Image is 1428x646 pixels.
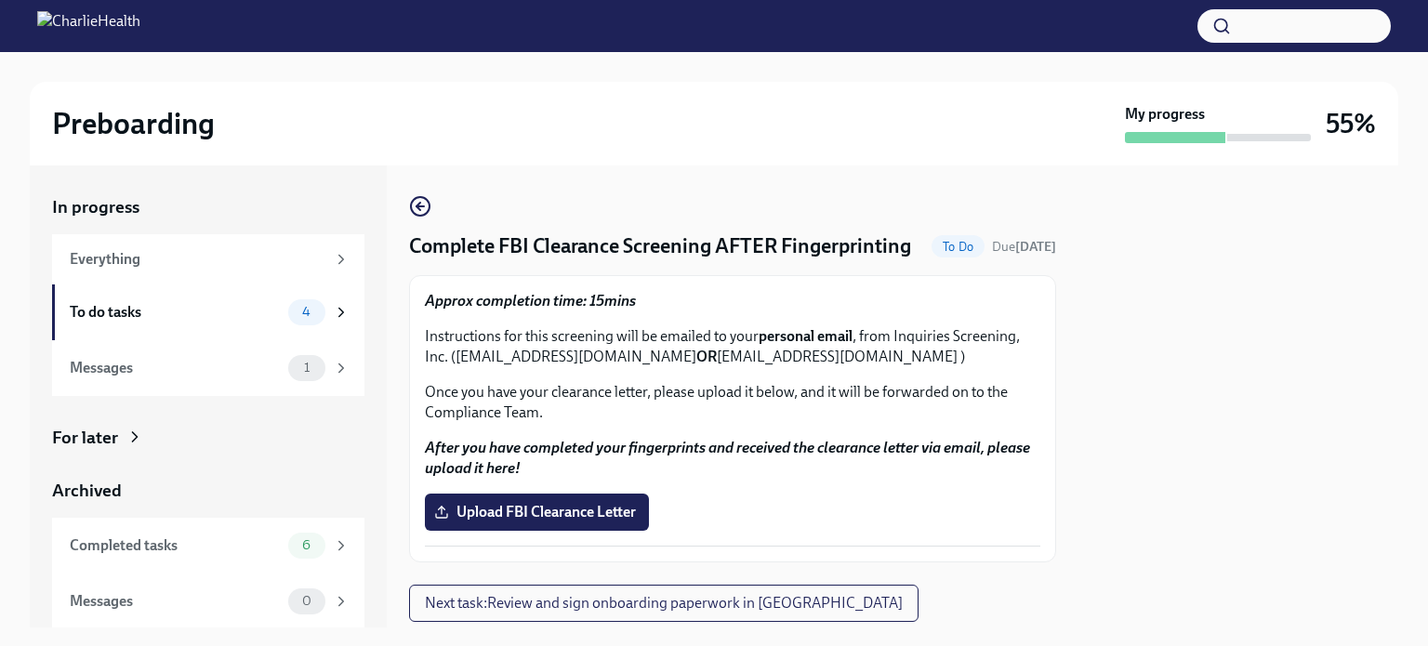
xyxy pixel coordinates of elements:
[1125,104,1205,125] strong: My progress
[70,249,325,270] div: Everything
[70,302,281,323] div: To do tasks
[992,238,1056,256] span: October 9th, 2025 09:00
[70,535,281,556] div: Completed tasks
[1326,107,1376,140] h3: 55%
[52,284,364,340] a: To do tasks4
[37,11,140,41] img: CharlieHealth
[438,503,636,521] span: Upload FBI Clearance Letter
[70,358,281,378] div: Messages
[425,292,636,310] strong: Approx completion time: 15mins
[52,426,364,450] a: For later
[696,348,717,365] strong: OR
[425,594,903,613] span: Next task : Review and sign onboarding paperwork in [GEOGRAPHIC_DATA]
[425,326,1040,367] p: Instructions for this screening will be emailed to your , from Inquiries Screening, Inc. ([EMAIL_...
[409,232,911,260] h4: Complete FBI Clearance Screening AFTER Fingerprinting
[52,195,364,219] a: In progress
[425,494,649,531] label: Upload FBI Clearance Letter
[52,518,364,573] a: Completed tasks6
[293,361,321,375] span: 1
[52,234,364,284] a: Everything
[70,591,281,612] div: Messages
[992,239,1056,255] span: Due
[291,594,323,608] span: 0
[52,105,215,142] h2: Preboarding
[1015,239,1056,255] strong: [DATE]
[52,340,364,396] a: Messages1
[759,327,853,345] strong: personal email
[409,585,919,622] button: Next task:Review and sign onboarding paperwork in [GEOGRAPHIC_DATA]
[291,305,322,319] span: 4
[932,240,985,254] span: To Do
[425,382,1040,423] p: Once you have your clearance letter, please upload it below, and it will be forwarded on to the C...
[291,538,322,552] span: 6
[52,426,118,450] div: For later
[425,439,1030,477] strong: After you have completed your fingerprints and received the clearance letter via email, please up...
[52,573,364,629] a: Messages0
[52,479,364,503] a: Archived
